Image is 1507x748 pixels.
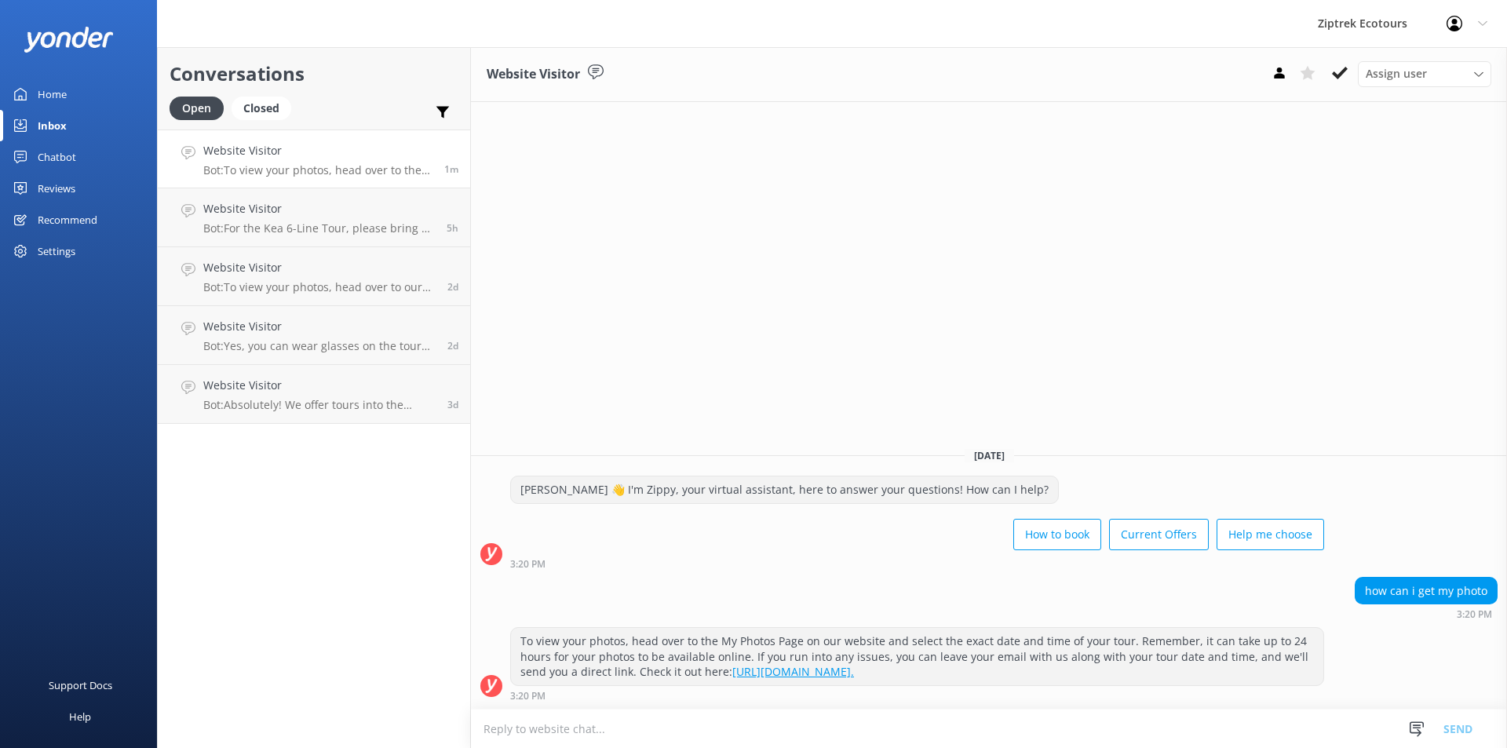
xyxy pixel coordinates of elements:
[447,280,458,294] span: Aug 30 2025 11:18am (UTC +12:00) Pacific/Auckland
[158,306,470,365] a: Website VisitorBot:Yes, you can wear glasses on the tour as long as they are not loose-fitting or...
[1013,519,1101,550] button: How to book
[444,162,458,176] span: Sep 01 2025 03:20pm (UTC +12:00) Pacific/Auckland
[170,59,458,89] h2: Conversations
[203,259,436,276] h4: Website Visitor
[38,235,75,267] div: Settings
[447,339,458,352] span: Aug 30 2025 09:18am (UTC +12:00) Pacific/Auckland
[203,200,435,217] h4: Website Visitor
[510,691,546,701] strong: 3:20 PM
[511,628,1323,685] div: To view your photos, head over to the My Photos Page on our website and select the exact date and...
[1217,519,1324,550] button: Help me choose
[203,398,436,412] p: Bot: Absolutely! We offer tours into the evening, so 5pm is a great time to enjoy the zipline exp...
[1355,608,1498,619] div: Sep 01 2025 03:20pm (UTC +12:00) Pacific/Auckland
[158,365,470,424] a: Website VisitorBot:Absolutely! We offer tours into the evening, so 5pm is a great time to enjoy t...
[447,221,458,235] span: Sep 01 2025 09:38am (UTC +12:00) Pacific/Auckland
[49,670,112,701] div: Support Docs
[203,339,436,353] p: Bot: Yes, you can wear glasses on the tour as long as they are not loose-fitting or likely to fal...
[170,99,232,116] a: Open
[510,690,1324,701] div: Sep 01 2025 03:20pm (UTC +12:00) Pacific/Auckland
[38,173,75,204] div: Reviews
[158,188,470,247] a: Website VisitorBot:For the Kea 6-Line Tour, please bring as little as possible since the guides w...
[1358,61,1491,86] div: Assign User
[1366,65,1427,82] span: Assign user
[158,130,470,188] a: Website VisitorBot:To view your photos, head over to the My Photos Page on our website and select...
[965,449,1014,462] span: [DATE]
[232,97,291,120] div: Closed
[510,558,1324,569] div: Sep 01 2025 03:20pm (UTC +12:00) Pacific/Auckland
[511,476,1058,503] div: [PERSON_NAME] 👋 I'm Zippy, your virtual assistant, here to answer your questions! How can I help?
[203,142,432,159] h4: Website Visitor
[1457,610,1492,619] strong: 3:20 PM
[38,110,67,141] div: Inbox
[203,163,432,177] p: Bot: To view your photos, head over to the My Photos Page on our website and select the exact dat...
[487,64,580,85] h3: Website Visitor
[170,97,224,120] div: Open
[203,318,436,335] h4: Website Visitor
[24,27,114,53] img: yonder-white-logo.png
[203,377,436,394] h4: Website Visitor
[1109,519,1209,550] button: Current Offers
[203,280,436,294] p: Bot: To view your photos, head over to our My Photos Page at [URL][DOMAIN_NAME]. Make sure to sel...
[69,701,91,732] div: Help
[232,99,299,116] a: Closed
[158,247,470,306] a: Website VisitorBot:To view your photos, head over to our My Photos Page at [URL][DOMAIN_NAME]. Ma...
[38,204,97,235] div: Recommend
[447,398,458,411] span: Aug 29 2025 12:03pm (UTC +12:00) Pacific/Auckland
[203,221,435,235] p: Bot: For the Kea 6-Line Tour, please bring as little as possible since the guides will carry all ...
[38,141,76,173] div: Chatbot
[1356,578,1497,604] div: how can i get my photo
[510,560,546,569] strong: 3:20 PM
[732,664,854,679] a: [URL][DOMAIN_NAME].
[38,78,67,110] div: Home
